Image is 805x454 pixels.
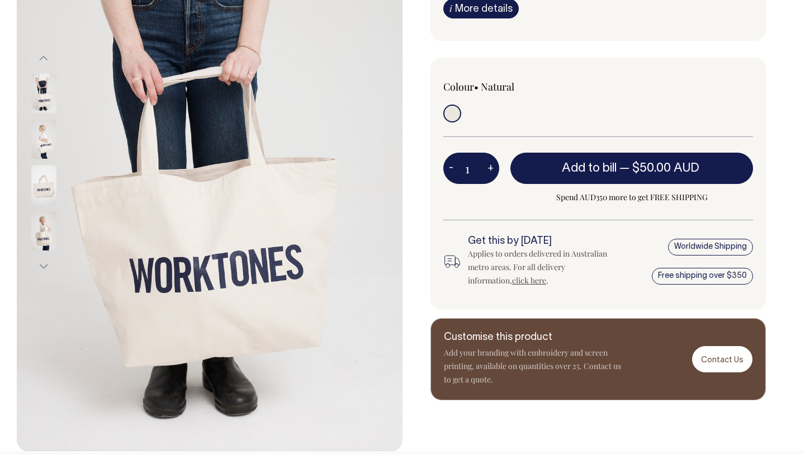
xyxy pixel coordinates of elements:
[692,346,752,372] a: Contact Us
[512,275,546,286] a: click here
[35,254,52,279] button: Next
[35,46,52,71] button: Previous
[510,191,753,204] span: Spend AUD350 more to get FREE SHIPPING
[468,236,612,247] h6: Get this by [DATE]
[443,157,459,179] button: -
[468,247,612,287] div: Applies to orders delivered in Australian metro areas. For all delivery information, .
[474,80,479,93] span: •
[31,211,56,250] img: Logo Market Bag
[510,153,753,184] button: Add to bill —$50.00 AUD
[449,2,452,14] span: i
[562,163,617,174] span: Add to bill
[31,120,56,159] img: Logo Market Bag
[444,346,623,386] p: Add your branding with embroidery and screen printing, available on quantities over 25. Contact u...
[632,163,699,174] span: $50.00 AUD
[619,163,702,174] span: —
[482,157,499,179] button: +
[444,332,623,343] h6: Customise this product
[31,165,56,205] img: Logo Market Bag
[31,74,56,113] img: Logo Market Bag
[481,80,514,93] label: Natural
[443,80,567,93] div: Colour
